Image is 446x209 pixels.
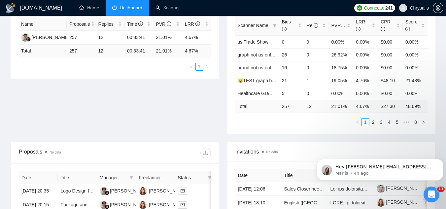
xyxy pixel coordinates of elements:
[182,31,211,45] td: 4.67%
[304,35,329,48] td: 0
[67,45,96,57] td: 257
[155,5,180,11] a: searchScanner
[403,87,428,100] td: 0.00%
[279,87,304,100] td: 5
[403,74,428,87] td: 21.48%
[58,171,97,184] th: Title
[378,48,403,61] td: $0.00
[282,19,291,32] span: Bids
[401,118,412,126] li: Next 5 Pages
[203,63,211,71] button: right
[205,65,209,69] span: right
[128,173,135,183] span: filter
[433,5,443,11] a: setting
[353,87,378,100] td: 0.00%
[235,148,428,156] span: Invitations
[153,31,182,45] td: 21.01%
[238,23,268,28] span: Scanner Name
[139,187,147,195] img: T
[378,119,385,126] a: 3
[354,118,361,126] li: Previous Page
[412,119,419,126] a: 8
[105,191,109,195] img: gigradar-bm.png
[188,63,195,71] li: Previous Page
[235,169,282,182] th: Date
[124,45,154,57] td: 00:33:41
[282,182,328,196] td: Sales Closer needed for AI Tech Startup!
[401,118,412,126] span: •••
[423,199,444,206] span: Declined
[378,35,403,48] td: $0.00
[331,23,347,28] span: PVR
[156,21,171,27] span: PVR
[100,187,108,195] img: RG
[356,19,365,32] span: LRR
[304,87,329,100] td: 0
[50,151,61,154] span: No data
[307,23,319,28] span: Re
[282,169,328,182] th: Title
[60,202,179,207] a: Package and label designer to optimize current packaging
[386,119,393,126] a: 4
[364,4,384,12] span: Connects:
[378,74,403,87] td: $48.10
[423,186,445,191] a: Pending
[208,176,212,180] span: filter
[401,6,405,10] span: user
[238,78,304,83] a: 😸TEST graph brand🇺🇸 6/08 (J)
[124,31,154,45] td: 00:33:41
[238,52,298,57] a: graph not us-only🇺🇸 30/07 (J)
[304,48,329,61] td: 0
[314,23,318,28] span: info-circle
[433,3,443,13] button: setting
[353,61,378,74] td: 0.00%
[328,61,353,74] td: 18.75%
[21,34,69,40] a: RG[PERSON_NAME]
[420,118,428,126] li: Next Page
[238,91,294,96] a: Healthcare GD/EM/DM9/07
[420,118,428,126] button: right
[354,118,361,126] button: left
[5,3,16,14] img: logo
[149,201,187,208] div: [PERSON_NAME]
[58,184,97,198] td: Logo Design for Startup Business
[100,188,148,193] a: RG[PERSON_NAME]
[181,203,185,207] span: mail
[369,118,377,126] li: 2
[206,173,213,183] span: filter
[95,18,124,31] th: Replies
[21,33,29,42] img: RG
[437,187,445,192] span: 11
[279,35,304,48] td: 0
[31,34,69,41] div: [PERSON_NAME]
[279,100,304,113] td: 257
[98,20,117,28] span: Replies
[149,187,187,194] div: [PERSON_NAME]
[195,21,200,26] span: info-circle
[328,100,353,113] td: 21.01 %
[129,176,133,180] span: filter
[203,63,211,71] li: Next Page
[167,21,171,26] span: info-circle
[424,187,439,202] iframe: Intercom live chat
[60,188,129,193] a: Logo Design for Startup Business
[381,19,391,32] span: CPR
[105,204,109,209] img: gigradar-bm.png
[95,31,124,45] td: 12
[353,100,378,113] td: 4.67 %
[120,5,142,11] span: Dashboard
[356,27,360,31] span: info-circle
[422,120,426,124] span: right
[185,21,200,27] span: LRR
[279,48,304,61] td: 26
[195,63,203,71] li: 1
[112,5,117,10] span: dashboard
[279,74,304,87] td: 21
[100,201,108,209] img: RG
[19,184,58,198] td: [DATE] 20:35
[69,20,90,28] span: Proposals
